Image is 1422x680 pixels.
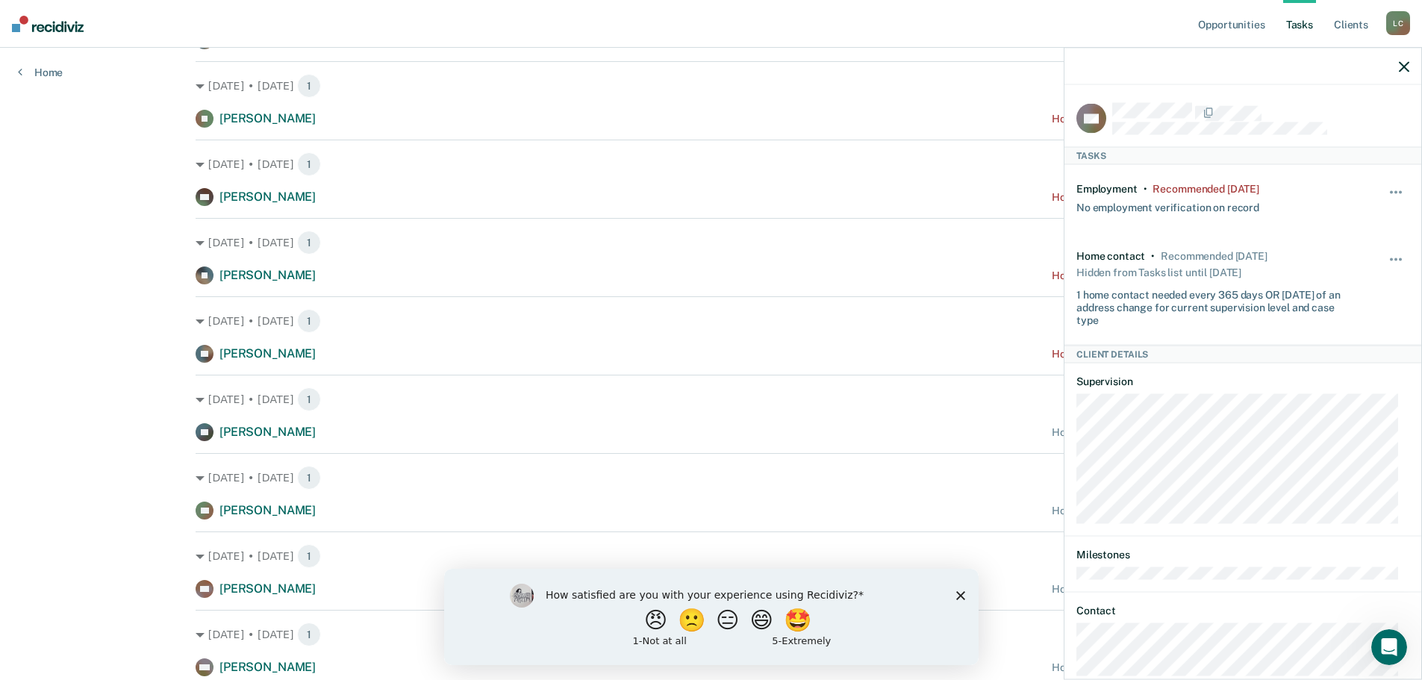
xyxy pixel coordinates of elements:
div: Home contact recommended [DATE] [1052,113,1226,125]
span: 1 [297,466,321,490]
div: • [1144,183,1147,196]
div: No employment verification on record [1076,195,1259,213]
span: 1 [297,309,321,333]
span: [PERSON_NAME] [219,503,316,517]
span: [PERSON_NAME] [219,268,316,282]
div: Home contact recommended [DATE] [1052,505,1226,517]
dt: Milestones [1076,549,1409,561]
span: [PERSON_NAME] [219,425,316,439]
img: Recidiviz [12,16,84,32]
dt: Supervision [1076,375,1409,388]
span: [PERSON_NAME] [219,190,316,204]
span: 1 [297,152,321,176]
div: Home contact recommended [DATE] [1052,426,1226,439]
span: [PERSON_NAME] [219,660,316,674]
iframe: Survey by Kim from Recidiviz [444,569,979,665]
div: [DATE] • [DATE] [196,623,1226,646]
div: • [1151,249,1155,262]
div: [DATE] • [DATE] [196,152,1226,176]
span: [PERSON_NAME] [219,346,316,361]
span: [PERSON_NAME] [219,581,316,596]
div: Recommended 17 days ago [1161,249,1267,262]
div: Home contact recommended [DATE] [1052,269,1226,282]
span: 1 [297,544,321,568]
span: 1 [297,387,321,411]
div: Client Details [1064,345,1421,363]
div: Home contact recommended [DATE] [1052,191,1226,204]
div: Home contact recommended [DATE] [1052,348,1226,361]
div: Home contact [1076,249,1145,262]
div: 1 home contact needed every 365 days OR [DATE] of an address change for current supervision level... [1076,283,1354,326]
iframe: Intercom live chat [1371,629,1407,665]
span: [PERSON_NAME] [219,111,316,125]
div: [DATE] • [DATE] [196,231,1226,255]
div: Home contact recommended [DATE] [1052,661,1226,674]
div: [DATE] • [DATE] [196,309,1226,333]
span: 1 [297,74,321,98]
div: Employment [1076,183,1138,196]
div: [DATE] • [DATE] [196,544,1226,568]
span: 1 [297,623,321,646]
div: L C [1386,11,1410,35]
div: Recommended 17 days ago [1153,183,1259,196]
div: [DATE] • [DATE] [196,387,1226,411]
a: Home [18,66,63,79]
span: 1 [297,231,321,255]
div: Tasks [1064,146,1421,164]
div: Home contact recommended [DATE] [1052,583,1226,596]
div: Hidden from Tasks list until [DATE] [1076,262,1241,283]
div: [DATE] • [DATE] [196,74,1226,98]
div: [DATE] • [DATE] [196,466,1226,490]
dt: Contact [1076,605,1409,617]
